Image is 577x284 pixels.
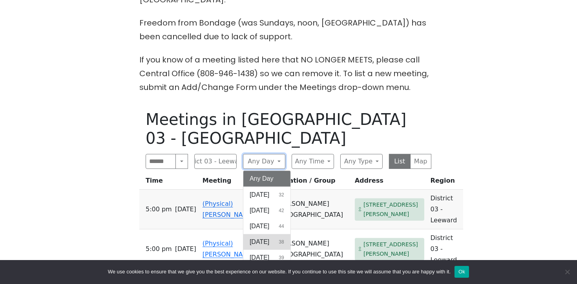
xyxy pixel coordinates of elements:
a: (Physical) [PERSON_NAME] [203,200,255,218]
button: District 03 - Leeward [194,154,237,169]
span: 42 results [279,207,284,214]
span: 44 results [279,223,284,230]
button: Any Day [243,154,285,169]
th: Meeting [199,175,274,190]
span: [DATE] [250,206,269,215]
th: Time [139,175,199,190]
button: [DATE]32 results [243,187,290,203]
td: [PERSON_NAME][GEOGRAPHIC_DATA] [274,229,352,269]
span: 38 results [279,238,284,246]
td: District 03 - Leeward [427,190,464,229]
input: Search [146,154,176,169]
a: (Physical) [PERSON_NAME] [203,240,255,258]
p: Freedom from Bondage (was Sundays, noon, [GEOGRAPHIC_DATA]) has been cancelled due to lack of sup... [139,16,438,44]
button: Search [175,154,188,169]
span: No [563,268,571,276]
span: [DATE] [175,244,196,255]
button: List [389,154,411,169]
span: 32 results [279,191,284,198]
button: [DATE]42 results [243,203,290,218]
p: If you know of a meeting listed here that NO LONGER MEETS, please call Central Office (808-946-14... [139,53,438,94]
span: 5:00 PM [146,204,172,215]
span: We use cookies to ensure that we give you the best experience on our website. If you continue to ... [108,268,451,276]
span: [DATE] [250,253,269,262]
th: Location / Group [274,175,352,190]
button: [DATE]39 results [243,250,290,266]
h1: Meetings in [GEOGRAPHIC_DATA] 03 - [GEOGRAPHIC_DATA] [146,110,431,148]
td: [PERSON_NAME][GEOGRAPHIC_DATA] [274,190,352,229]
span: [DATE] [175,204,196,215]
span: [STREET_ADDRESS][PERSON_NAME] [363,240,421,259]
span: [DATE] [250,190,269,200]
span: 5:00 PM [146,244,172,255]
button: Any Day [243,171,290,187]
td: District 03 - Leeward [427,229,464,269]
button: Any Type [340,154,383,169]
button: Any Time [292,154,334,169]
th: Region [427,175,464,190]
span: 39 results [279,254,284,261]
th: Address [352,175,427,190]
span: [DATE] [250,222,269,231]
button: [DATE]44 results [243,218,290,234]
button: Map [410,154,432,169]
button: Ok [455,266,469,278]
span: [DATE] [250,237,269,247]
span: [STREET_ADDRESS][PERSON_NAME] [363,200,421,219]
button: [DATE]38 results [243,234,290,250]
